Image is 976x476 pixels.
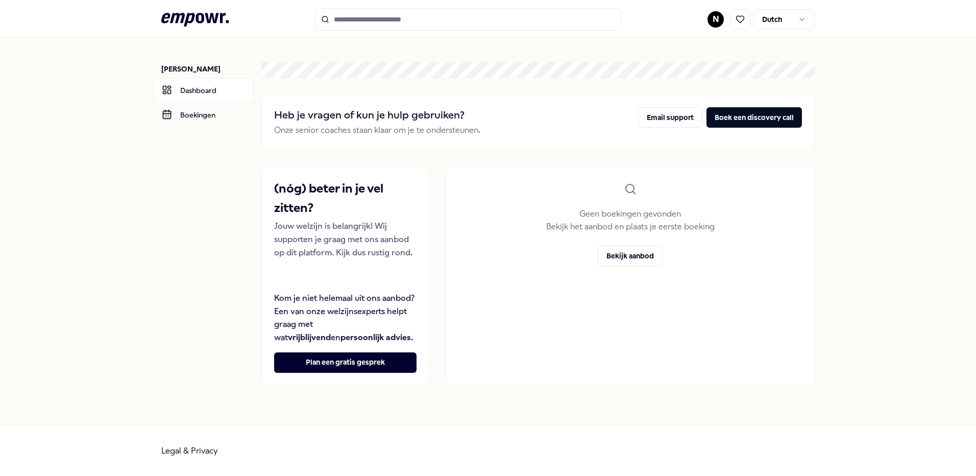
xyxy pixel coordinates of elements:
[707,11,724,28] button: N
[638,107,702,137] a: Email support
[161,64,253,74] p: [PERSON_NAME]
[706,107,802,128] button: Boek een discovery call
[546,207,715,233] p: Geen boekingen gevonden Bekijk het aanbod en plaats je eerste boeking
[274,107,480,124] h2: Heb je vragen of kun je hulp gebruiken?
[274,220,417,259] p: Jouw welzijn is belangrijk! Wij supporten je graag met ons aanbod op dit platform. Kijk dus rusti...
[153,78,253,103] a: Dashboard
[274,292,417,344] p: Kom je niet helemaal uit ons aanbod? Een van onze welzijnsexperts helpt graag met wat en .
[153,103,253,127] a: Boekingen
[161,446,218,456] a: Legal & Privacy
[638,107,702,128] button: Email support
[288,332,331,342] strong: vrijblijvend
[274,124,480,137] p: Onze senior coaches staan klaar om je te ondersteunen.
[274,352,417,373] button: Plan een gratis gesprek
[315,8,621,31] input: Search for products, categories or subcategories
[274,179,417,218] h2: (nóg) beter in je vel zitten?
[340,332,411,342] strong: persoonlijk advies
[598,246,663,266] button: Bekijk aanbod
